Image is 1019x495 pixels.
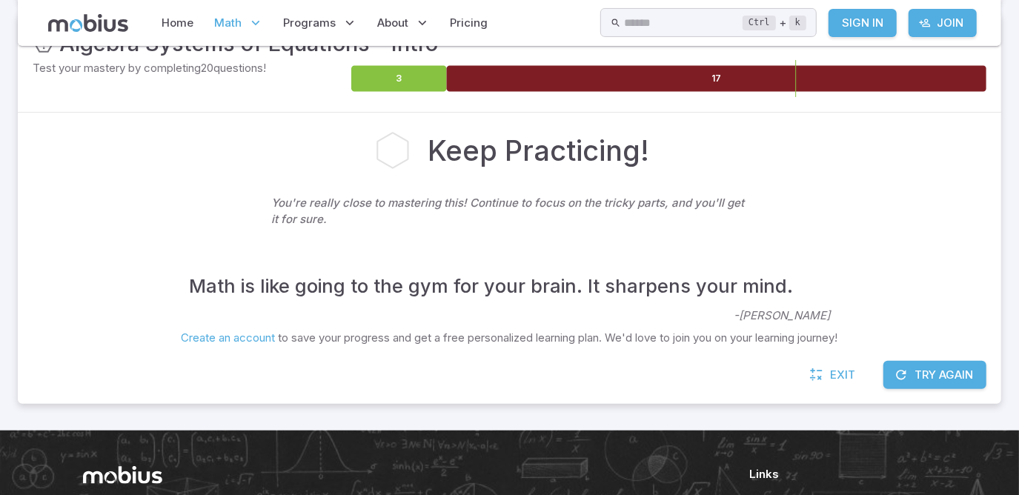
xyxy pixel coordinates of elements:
[189,271,793,301] h4: Math is like going to the gym for your brain. It sharpens your mind.
[750,466,937,482] h6: Links
[829,9,897,37] a: Sign In
[215,15,242,31] span: Math
[271,180,749,242] p: You're really close to mastering this! Continue to focus on the tricky parts, and you'll get it f...
[830,367,855,383] span: Exit
[182,330,838,346] p: to save your progress and get a free personalized learning plan. We'd love to join you on your le...
[789,16,806,30] kbd: k
[883,361,986,389] button: Try Again
[909,9,977,37] a: Join
[33,60,348,76] p: Test your mastery by completing 20 questions!
[378,15,409,31] span: About
[734,248,830,324] p: - [PERSON_NAME]
[284,15,336,31] span: Programs
[446,6,493,40] a: Pricing
[743,16,776,30] kbd: Ctrl
[182,330,276,345] a: Create an account
[158,6,199,40] a: Home
[428,130,649,171] h2: Keep Practicing!
[802,361,866,389] a: Exit
[743,14,806,32] div: +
